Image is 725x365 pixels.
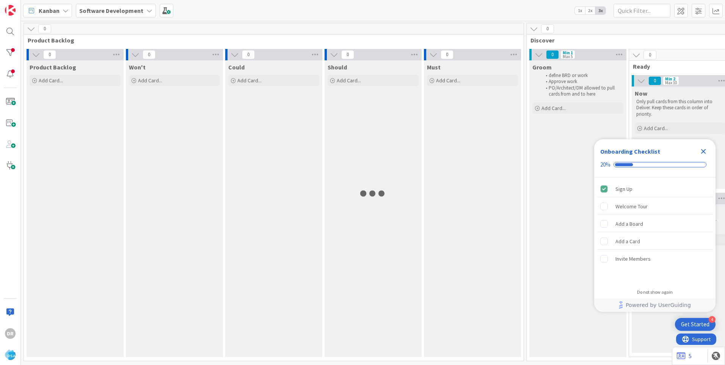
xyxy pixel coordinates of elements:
[597,250,712,267] div: Invite Members is incomplete.
[697,145,709,157] div: Close Checklist
[541,24,554,33] span: 0
[635,90,647,97] span: Now
[615,237,640,246] div: Add a Card
[242,50,255,59] span: 0
[39,77,63,84] span: Add Card...
[677,351,692,360] a: 5
[441,50,454,59] span: 0
[39,6,60,15] span: Kanban
[341,50,354,59] span: 0
[5,349,16,360] img: avatar
[530,36,725,44] span: Discover
[143,50,155,59] span: 0
[563,51,573,55] div: Min 1
[614,4,670,17] input: Quick Filter...
[600,161,709,168] div: Checklist progress: 20%
[575,7,585,14] span: 1x
[600,147,660,156] div: Onboarding Checklist
[681,321,709,328] div: Get Started
[595,7,606,14] span: 3x
[541,72,622,79] li: define BRD or work
[615,184,632,194] div: Sign Up
[709,316,716,323] div: 4
[665,77,675,81] div: Min 2
[615,202,648,211] div: Welcome Tour
[644,125,668,132] span: Add Card...
[665,81,677,85] div: Max 10
[5,328,16,339] div: DR
[648,76,661,85] span: 0
[38,24,51,33] span: 0
[28,36,514,44] span: Product Backlog
[675,318,716,331] div: Open Get Started checklist, remaining modules: 4
[129,63,146,71] span: Won't
[626,300,691,310] span: Powered by UserGuiding
[636,99,724,117] p: Only pull cards from this column into Deliver. Keep these cards in order of priority.
[16,1,35,10] span: Support
[541,105,566,112] span: Add Card...
[541,79,622,85] li: Approve work
[594,178,716,284] div: Checklist items
[597,233,712,250] div: Add a Card is incomplete.
[563,55,573,58] div: Max 5
[30,63,76,71] span: Product Backlog
[79,7,143,14] b: Software Development
[436,77,460,84] span: Add Card...
[594,139,716,312] div: Checklist Container
[337,77,361,84] span: Add Card...
[597,216,712,232] div: Add a Board is incomplete.
[615,254,651,263] div: Invite Members
[598,298,712,312] a: Powered by UserGuiding
[615,219,643,228] div: Add a Board
[633,63,722,70] span: Ready
[427,63,441,71] span: Must
[43,50,56,59] span: 0
[600,161,610,168] div: 20%
[597,198,712,215] div: Welcome Tour is incomplete.
[585,7,595,14] span: 2x
[541,85,622,98] li: PO/Architect/DM allowed to pull cards from and to here
[138,77,162,84] span: Add Card...
[237,77,262,84] span: Add Card...
[5,5,16,16] img: Visit kanbanzone.com
[594,298,716,312] div: Footer
[328,63,347,71] span: Should
[643,50,656,60] span: 0
[532,63,552,71] span: Groom
[546,50,559,59] span: 0
[228,63,245,71] span: Could
[637,289,673,295] div: Do not show again
[597,181,712,197] div: Sign Up is complete.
